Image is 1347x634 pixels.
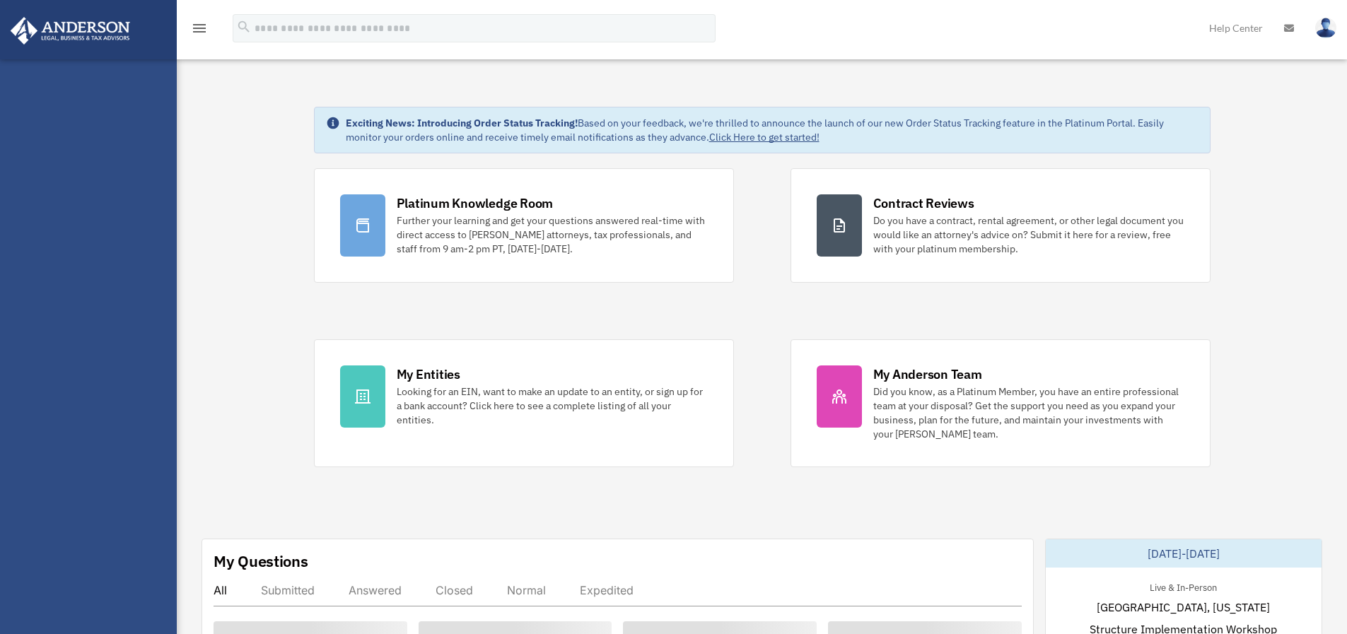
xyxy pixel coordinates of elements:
strong: Exciting News: Introducing Order Status Tracking! [346,117,578,129]
div: Live & In-Person [1138,579,1228,594]
a: menu [191,25,208,37]
a: Click Here to get started! [709,131,820,143]
div: Answered [349,583,402,597]
i: search [236,19,252,35]
div: Do you have a contract, rental agreement, or other legal document you would like an attorney's ad... [873,213,1184,256]
img: Anderson Advisors Platinum Portal [6,17,134,45]
div: Contract Reviews [873,194,974,212]
div: Did you know, as a Platinum Member, you have an entire professional team at your disposal? Get th... [873,384,1184,441]
a: My Entities Looking for an EIN, want to make an update to an entity, or sign up for a bank accoun... [314,339,734,467]
div: My Anderson Team [873,365,982,383]
div: All [214,583,227,597]
div: Based on your feedback, we're thrilled to announce the launch of our new Order Status Tracking fe... [346,116,1199,144]
div: Platinum Knowledge Room [397,194,554,212]
div: Closed [436,583,473,597]
span: [GEOGRAPHIC_DATA], [US_STATE] [1097,599,1270,616]
a: My Anderson Team Did you know, as a Platinum Member, you have an entire professional team at your... [791,339,1211,467]
div: Further your learning and get your questions answered real-time with direct access to [PERSON_NAM... [397,213,708,256]
div: Looking for an EIN, want to make an update to an entity, or sign up for a bank account? Click her... [397,384,708,427]
div: [DATE]-[DATE] [1046,539,1322,568]
a: Contract Reviews Do you have a contract, rental agreement, or other legal document you would like... [791,168,1211,283]
div: My Entities [397,365,460,383]
img: User Pic [1315,18,1336,38]
div: Normal [507,583,546,597]
div: My Questions [214,551,308,572]
div: Submitted [261,583,315,597]
div: Expedited [580,583,634,597]
a: Platinum Knowledge Room Further your learning and get your questions answered real-time with dire... [314,168,734,283]
i: menu [191,20,208,37]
